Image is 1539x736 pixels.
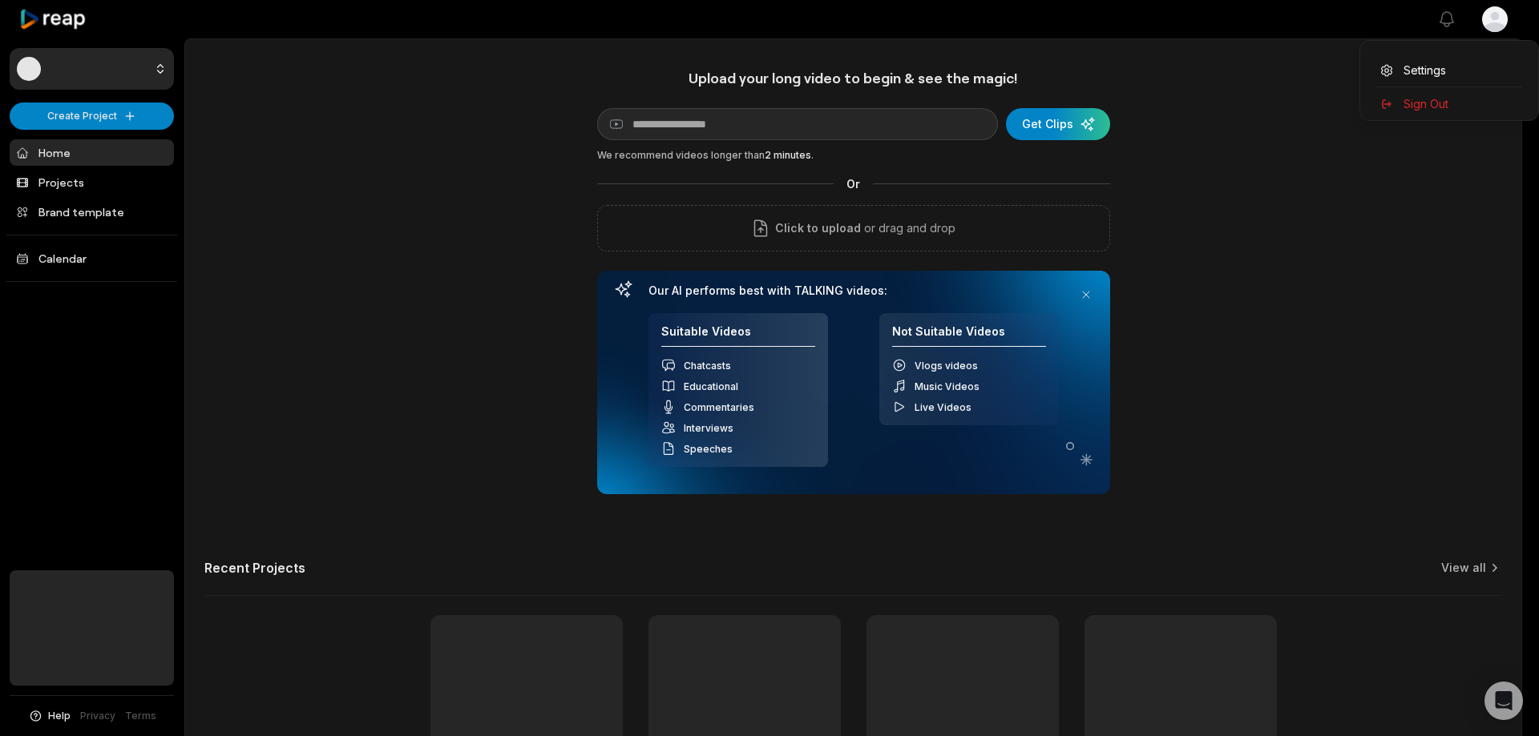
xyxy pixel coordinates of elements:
[765,149,811,161] span: 2 minutes
[684,422,733,434] span: Interviews
[10,199,174,225] a: Brand template
[1441,560,1486,576] a: View all
[597,148,1110,163] div: We recommend videos longer than .
[684,360,731,372] span: Chatcasts
[1404,62,1446,78] span: Settings
[1484,682,1523,720] div: Open Intercom Messenger
[80,709,115,723] a: Privacy
[48,709,71,723] span: Help
[915,360,978,372] span: Vlogs videos
[10,139,174,166] a: Home
[915,380,980,392] span: Music Videos
[204,560,305,576] h2: Recent Projects
[597,69,1110,87] h1: Upload your long video to begin & see the magic!
[1404,95,1448,112] span: Sign Out
[915,401,971,413] span: Live Videos
[892,324,1046,348] h4: Not Suitable Videos
[684,380,738,392] span: Educational
[684,443,733,455] span: Speeches
[10,245,174,271] a: Calendar
[648,284,1059,298] h3: Our AI performs best with TALKING videos:
[10,169,174,195] a: Projects
[10,103,174,130] button: Create Project
[661,324,815,348] h4: Suitable Videos
[861,219,955,238] p: or drag and drop
[775,219,861,238] span: Click to upload
[125,709,156,723] a: Terms
[834,175,873,192] span: Or
[684,401,754,413] span: Commentaries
